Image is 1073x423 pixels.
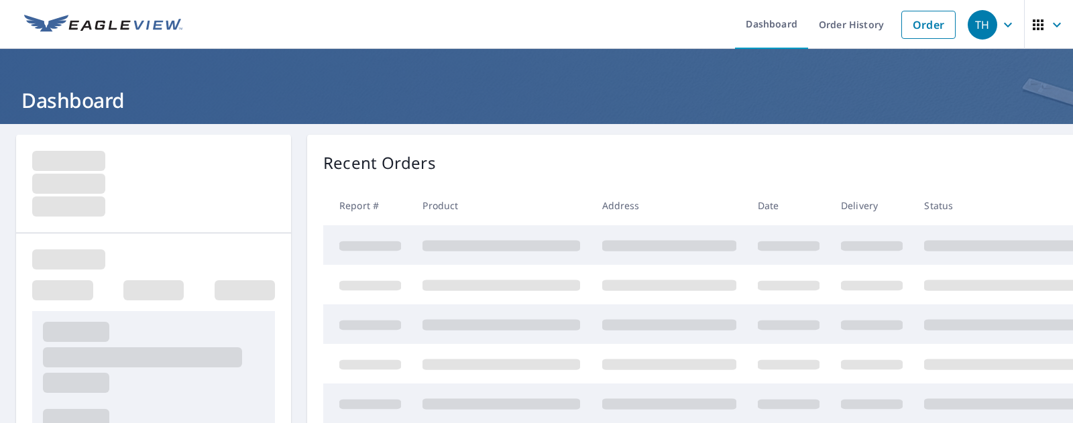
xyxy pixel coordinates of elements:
h1: Dashboard [16,86,1057,114]
div: TH [968,10,997,40]
th: Date [747,186,830,225]
a: Order [901,11,956,39]
th: Report # [323,186,412,225]
p: Recent Orders [323,151,436,175]
th: Product [412,186,591,225]
th: Delivery [830,186,913,225]
img: EV Logo [24,15,182,35]
th: Address [591,186,747,225]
